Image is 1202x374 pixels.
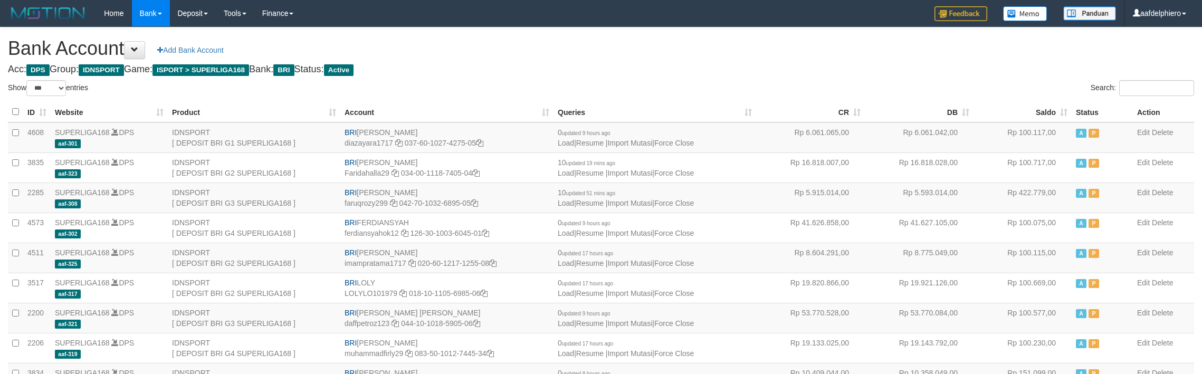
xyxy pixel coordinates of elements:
[974,273,1072,303] td: Rp 100.669,00
[558,309,694,328] span: | | |
[607,349,652,358] a: Import Mutasi
[476,139,483,147] a: Copy 037601027427505 to clipboard
[558,128,694,147] span: | | |
[558,218,610,227] span: 0
[8,80,88,96] label: Show entries
[558,188,694,207] span: | | |
[558,139,574,147] a: Load
[473,319,480,328] a: Copy 044101018590506 to clipboard
[482,229,489,237] a: Copy 126301003604501 to clipboard
[865,122,974,153] td: Rp 6.061.042,00
[168,273,340,303] td: IDNSPORT [ DEPOSIT BRI G2 SUPERLIGA168 ]
[23,122,51,153] td: 4608
[558,158,694,177] span: | | |
[558,349,574,358] a: Load
[558,279,694,298] span: | | |
[756,183,865,213] td: Rp 5.915.014,00
[974,183,1072,213] td: Rp 422.779,00
[1076,279,1086,288] span: Active
[756,243,865,273] td: Rp 8.604.291,00
[576,289,604,298] a: Resume
[1076,249,1086,258] span: Active
[566,160,615,166] span: updated 19 mins ago
[756,102,865,122] th: CR: activate to sort column ascending
[576,169,604,177] a: Resume
[168,102,340,122] th: Product: activate to sort column ascending
[345,289,397,298] a: LOLYLO101979
[1152,218,1173,227] a: Delete
[1152,188,1173,197] a: Delete
[345,169,389,177] a: Faridahalla29
[654,139,694,147] a: Force Close
[654,259,694,267] a: Force Close
[558,128,610,137] span: 0
[654,169,694,177] a: Force Close
[934,6,987,21] img: Feedback.jpg
[23,333,51,363] td: 2206
[55,218,110,227] a: SUPERLIGA168
[654,349,694,358] a: Force Close
[1137,339,1150,347] a: Edit
[168,333,340,363] td: IDNSPORT [ DEPOSIT BRI G4 SUPERLIGA168 ]
[340,152,554,183] td: [PERSON_NAME] 034-00-1118-7405-04
[1137,248,1150,257] a: Edit
[23,183,51,213] td: 2285
[558,319,574,328] a: Load
[55,199,81,208] span: aaf-308
[756,213,865,243] td: Rp 41.626.858,00
[51,303,168,333] td: DPS
[562,281,613,286] span: updated 17 hours ago
[324,64,354,76] span: Active
[1076,189,1086,198] span: Active
[471,199,478,207] a: Copy 042701032689505 to clipboard
[345,158,357,167] span: BRI
[79,64,124,76] span: IDNSPORT
[1091,80,1194,96] label: Search:
[1152,128,1173,137] a: Delete
[399,289,407,298] a: Copy LOLYLO101979 to clipboard
[51,102,168,122] th: Website: activate to sort column ascending
[489,259,497,267] a: Copy 020601217125508 to clipboard
[55,290,81,299] span: aaf-317
[340,333,554,363] td: [PERSON_NAME] 083-50-1012-7445-34
[345,279,357,287] span: BRI
[607,229,652,237] a: Import Mutasi
[51,273,168,303] td: DPS
[576,319,604,328] a: Resume
[558,248,694,267] span: | | |
[1003,6,1047,21] img: Button%20Memo.svg
[345,128,357,137] span: BRI
[390,199,397,207] a: Copy faruqrozy299 to clipboard
[576,349,604,358] a: Resume
[865,303,974,333] td: Rp 53.770.084,00
[395,139,403,147] a: Copy diazayara1717 to clipboard
[1133,102,1194,122] th: Action
[756,333,865,363] td: Rp 19.133.025,00
[865,273,974,303] td: Rp 19.921.126,00
[756,122,865,153] td: Rp 6.061.065,00
[1119,80,1194,96] input: Search:
[1089,159,1099,168] span: Paused
[405,349,413,358] a: Copy muhammadfirly29 to clipboard
[345,309,357,317] span: BRI
[1089,129,1099,138] span: Paused
[1076,339,1086,348] span: Active
[23,243,51,273] td: 4511
[576,229,604,237] a: Resume
[974,333,1072,363] td: Rp 100.230,00
[756,273,865,303] td: Rp 19.820.866,00
[23,213,51,243] td: 4573
[345,248,357,257] span: BRI
[558,188,615,197] span: 10
[974,122,1072,153] td: Rp 100.117,00
[562,251,613,256] span: updated 17 hours ago
[558,158,615,167] span: 10
[345,349,403,358] a: muhammadfirly29
[607,319,652,328] a: Import Mutasi
[974,303,1072,333] td: Rp 100.577,00
[55,188,110,197] a: SUPERLIGA168
[55,279,110,287] a: SUPERLIGA168
[55,139,81,148] span: aaf-301
[1137,279,1150,287] a: Edit
[558,289,574,298] a: Load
